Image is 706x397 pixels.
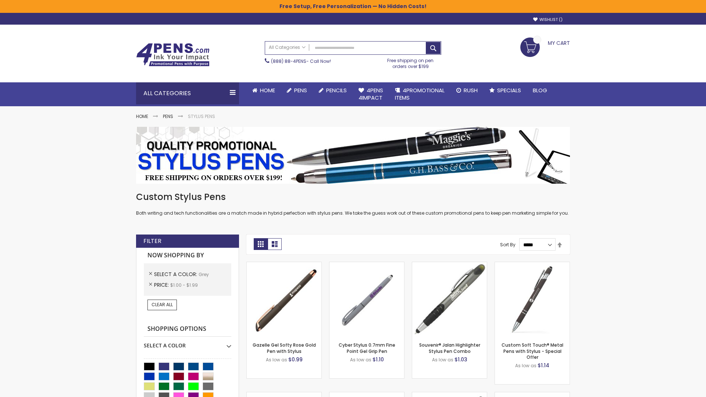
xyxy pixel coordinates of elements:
[395,86,445,101] span: 4PROMOTIONAL ITEMS
[353,82,389,106] a: 4Pens4impact
[464,86,478,94] span: Rush
[151,301,173,308] span: Clear All
[163,113,173,119] a: Pens
[527,82,553,99] a: Blog
[484,82,527,99] a: Specials
[271,58,306,64] a: (888) 88-4PENS
[271,58,331,64] span: - Call Now!
[144,248,231,263] strong: Now Shopping by
[136,191,570,203] h1: Custom Stylus Pens
[170,282,198,288] span: $1.00 - $1.99
[144,337,231,349] div: Select A Color
[497,86,521,94] span: Specials
[147,300,177,310] a: Clear All
[281,82,313,99] a: Pens
[419,342,480,354] a: Souvenir® Jalan Highlighter Stylus Pen Combo
[538,362,549,369] span: $1.14
[495,262,570,268] a: Custom Soft Touch® Metal Pens with Stylus-Grey
[533,17,563,22] a: Wishlist
[515,362,536,369] span: As low as
[246,82,281,99] a: Home
[329,262,404,268] a: Cyber Stylus 0.7mm Fine Point Gel Grip Pen-Grey
[350,357,371,363] span: As low as
[265,42,309,54] a: All Categories
[154,271,199,278] span: Select A Color
[313,82,353,99] a: Pencils
[502,342,563,360] a: Custom Soft Touch® Metal Pens with Stylus - Special Offer
[136,82,239,104] div: All Categories
[144,321,231,337] strong: Shopping Options
[359,86,383,101] span: 4Pens 4impact
[329,262,404,337] img: Cyber Stylus 0.7mm Fine Point Gel Grip Pen-Grey
[372,356,384,363] span: $1.10
[288,356,303,363] span: $0.99
[495,262,570,337] img: Custom Soft Touch® Metal Pens with Stylus-Grey
[254,238,268,250] strong: Grid
[412,262,487,268] a: Souvenir® Jalan Highlighter Stylus Pen Combo-Grey
[154,281,170,289] span: Price
[500,242,516,248] label: Sort By
[260,86,275,94] span: Home
[432,357,453,363] span: As low as
[199,271,209,278] span: Grey
[136,113,148,119] a: Home
[143,237,161,245] strong: Filter
[450,82,484,99] a: Rush
[269,44,306,50] span: All Categories
[389,82,450,106] a: 4PROMOTIONALITEMS
[339,342,395,354] a: Cyber Stylus 0.7mm Fine Point Gel Grip Pen
[294,86,307,94] span: Pens
[454,356,467,363] span: $1.03
[136,127,570,184] img: Stylus Pens
[253,342,316,354] a: Gazelle Gel Softy Rose Gold Pen with Stylus
[247,262,321,268] a: Gazelle Gel Softy Rose Gold Pen with Stylus-Grey
[412,262,487,337] img: Souvenir® Jalan Highlighter Stylus Pen Combo-Grey
[188,113,215,119] strong: Stylus Pens
[380,55,442,69] div: Free shipping on pen orders over $199
[136,191,570,217] div: Both writing and tech functionalities are a match made in hybrid perfection with stylus pens. We ...
[326,86,347,94] span: Pencils
[136,43,210,67] img: 4Pens Custom Pens and Promotional Products
[247,262,321,337] img: Gazelle Gel Softy Rose Gold Pen with Stylus-Grey
[533,86,547,94] span: Blog
[266,357,287,363] span: As low as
